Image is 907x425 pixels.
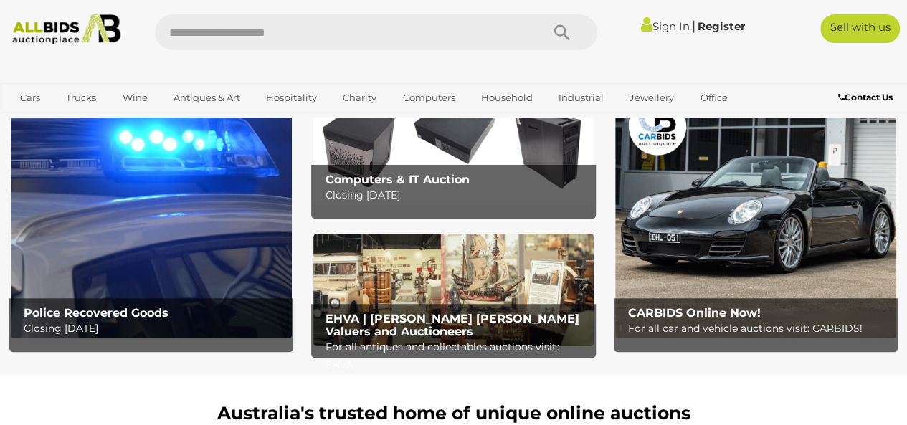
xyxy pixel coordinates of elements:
a: Police Recovered Goods Police Recovered Goods Closing [DATE] [11,92,292,338]
span: | [692,18,695,34]
a: Cars [11,86,49,110]
h1: Australia's trusted home of unique online auctions [18,403,889,424]
p: For all antiques and collectables auctions visit: EHVA [326,338,588,374]
img: Allbids.com.au [6,14,126,44]
img: Computers & IT Auction [313,92,594,205]
p: Closing [DATE] [24,320,286,338]
img: EHVA | Evans Hastings Valuers and Auctioneers [313,234,594,346]
a: Hospitality [257,86,326,110]
a: Computers [393,86,464,110]
a: Jewellery [620,86,683,110]
a: Computers & IT Auction Computers & IT Auction Closing [DATE] [313,92,594,205]
a: EHVA | Evans Hastings Valuers and Auctioneers EHVA | [PERSON_NAME] [PERSON_NAME] Valuers and Auct... [313,234,594,346]
a: Sports [11,110,59,133]
a: Contact Us [838,90,896,105]
img: CARBIDS Online Now! [615,92,896,338]
a: Charity [333,86,386,110]
b: EHVA | [PERSON_NAME] [PERSON_NAME] Valuers and Auctioneers [326,312,579,338]
p: For all car and vehicle auctions visit: CARBIDS! [628,320,891,338]
a: Trucks [57,86,105,110]
a: [GEOGRAPHIC_DATA] [66,110,186,133]
a: Industrial [549,86,613,110]
b: Computers & IT Auction [326,173,470,186]
a: Register [698,19,745,33]
a: Household [472,86,542,110]
b: Contact Us [838,92,893,102]
a: Antiques & Art [164,86,250,110]
a: Wine [113,86,156,110]
b: Police Recovered Goods [24,306,168,320]
a: Office [690,86,736,110]
a: Sign In [641,19,690,33]
img: Police Recovered Goods [11,92,292,338]
a: CARBIDS Online Now! CARBIDS Online Now! For all car and vehicle auctions visit: CARBIDS! [615,92,896,338]
button: Search [526,14,597,50]
a: Sell with us [820,14,900,43]
p: Closing [DATE] [326,186,588,204]
b: CARBIDS Online Now! [628,306,761,320]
